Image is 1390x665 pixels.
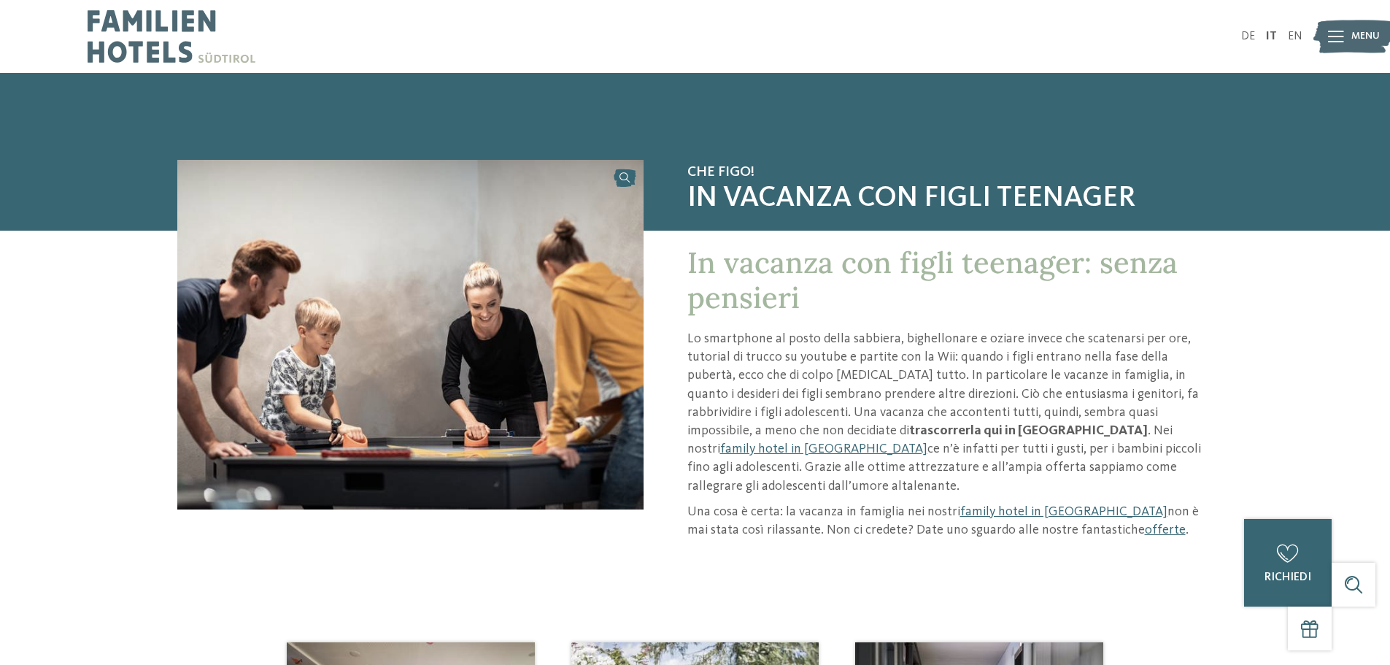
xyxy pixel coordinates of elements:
span: In vacanza con figli teenager: senza pensieri [687,244,1178,316]
p: Una cosa è certa: la vacanza in famiglia nei nostri non è mai stata così rilassante. Non ci crede... [687,503,1213,539]
p: Lo smartphone al posto della sabbiera, bighellonare e oziare invece che scatenarsi per ore, tutor... [687,330,1213,496]
a: family hotel in [GEOGRAPHIC_DATA] [960,505,1167,518]
strong: trascorrerla qui in [GEOGRAPHIC_DATA] [909,424,1148,437]
span: Che figo! [687,164,1213,181]
a: DE [1241,31,1255,42]
a: EN [1288,31,1302,42]
span: In vacanza con figli teenager [687,181,1213,216]
a: offerte [1145,523,1186,537]
a: IT [1266,31,1277,42]
span: richiedi [1264,572,1311,583]
img: Progettate delle vacanze con i vostri figli teenager? [177,160,644,510]
span: Menu [1351,29,1380,44]
a: family hotel in [GEOGRAPHIC_DATA] [720,442,927,455]
a: richiedi [1244,519,1332,607]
